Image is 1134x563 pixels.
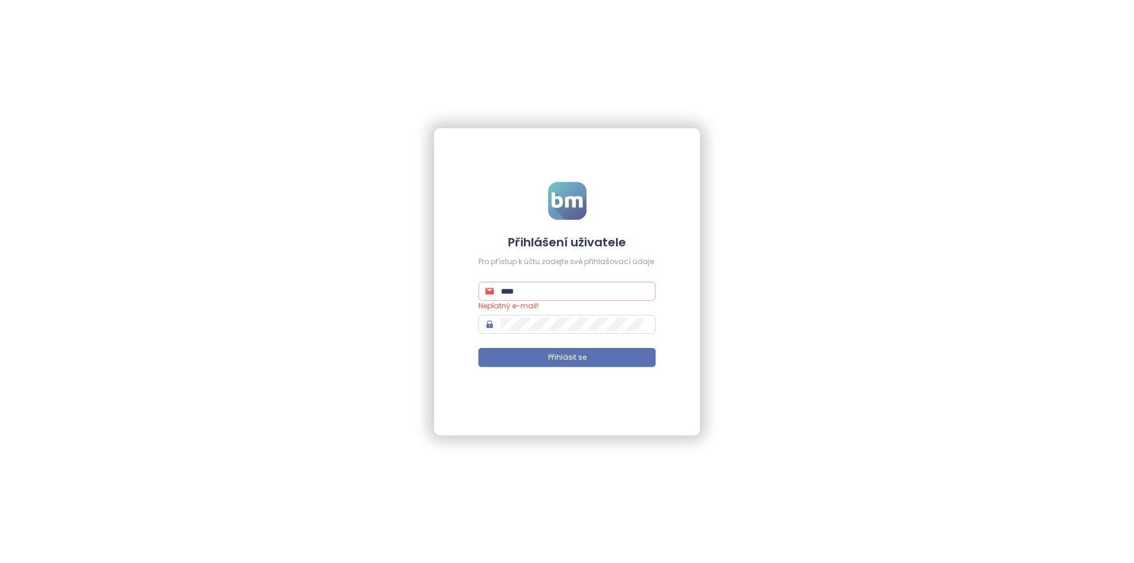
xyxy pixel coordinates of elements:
[478,256,656,268] div: Pro přístup k účtu zadejte své přihlašovací údaje.
[478,234,656,250] h4: Přihlášení uživatele
[478,301,656,312] div: Neplatný e-mail!
[485,320,494,328] span: lock
[548,182,586,220] img: logo
[485,287,494,295] span: mail
[548,352,586,363] span: Přihlásit se
[478,348,656,367] button: Přihlásit se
